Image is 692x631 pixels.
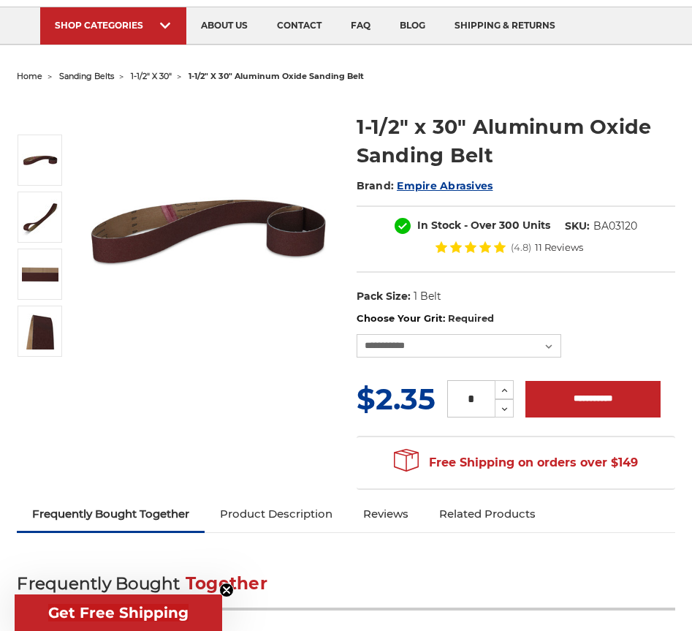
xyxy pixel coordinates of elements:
[357,289,411,304] dt: Pack Size:
[336,7,385,45] a: faq
[424,498,551,530] a: Related Products
[535,243,583,252] span: 11 Reviews
[348,498,424,530] a: Reviews
[522,219,550,232] span: Units
[565,219,590,234] dt: SKU:
[499,219,520,232] span: 300
[394,448,638,477] span: Free Shipping on orders over $149
[82,104,335,358] img: 1-1/2" x 30" Sanding Belt - Aluminum Oxide
[55,20,172,31] div: SHOP CATEGORIES
[357,381,436,417] span: $2.35
[414,289,441,304] dd: 1 Belt
[357,179,395,192] span: Brand:
[464,219,496,232] span: - Over
[189,71,364,81] span: 1-1/2" x 30" aluminum oxide sanding belt
[440,7,570,45] a: shipping & returns
[262,7,336,45] a: contact
[385,7,440,45] a: blog
[186,573,267,594] span: Together
[219,583,234,597] button: Close teaser
[15,594,222,631] div: Get Free ShippingClose teaser
[59,71,114,81] a: sanding belts
[22,256,58,292] img: 1-1/2" x 30" AOX Sanding Belt
[22,142,58,178] img: 1-1/2" x 30" Sanding Belt - Aluminum Oxide
[593,219,637,234] dd: BA03120
[357,113,675,170] h1: 1-1/2" x 30" Aluminum Oxide Sanding Belt
[448,312,494,324] small: Required
[357,311,675,326] label: Choose Your Grit:
[22,199,58,235] img: 1-1/2" x 30" Aluminum Oxide Sanding Belt
[22,313,58,349] img: 1-1/2" x 30" - Aluminum Oxide Sanding Belt
[17,573,180,594] span: Frequently Bought
[17,498,205,530] a: Frequently Bought Together
[48,604,189,621] span: Get Free Shipping
[511,243,531,252] span: (4.8)
[186,7,262,45] a: about us
[205,498,348,530] a: Product Description
[131,71,172,81] a: 1-1/2" x 30"
[17,71,42,81] a: home
[417,219,461,232] span: In Stock
[397,179,493,192] a: Empire Abrasives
